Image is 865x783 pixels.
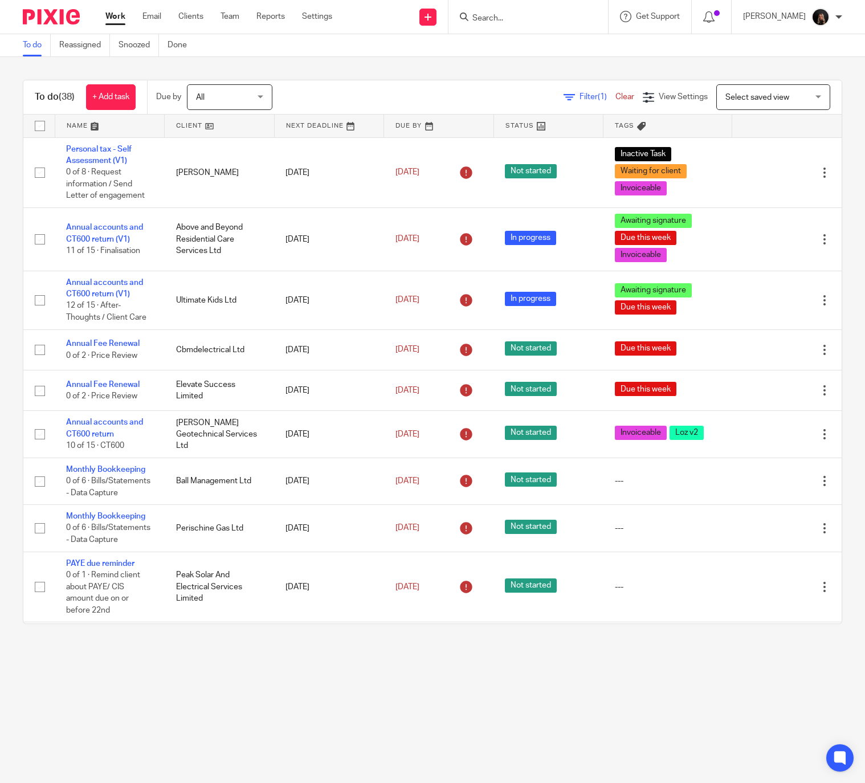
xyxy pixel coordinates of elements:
[615,123,634,129] span: Tags
[178,11,203,22] a: Clients
[66,466,145,474] a: Monthly Bookkeeping
[615,147,671,161] span: Inactive Task
[66,223,143,243] a: Annual accounts and CT600 return (V1)
[636,13,680,21] span: Get Support
[615,248,667,262] span: Invoiceable
[395,346,419,354] span: [DATE]
[165,552,275,622] td: Peak Solar And Electrical Services Limited
[165,458,275,504] td: Ball Management Ltd
[165,370,275,411] td: Elevate Success Limited
[505,520,557,534] span: Not started
[302,11,332,22] a: Settings
[66,418,143,438] a: Annual accounts and CT600 return
[35,91,75,103] h1: To do
[670,426,704,440] span: Loz v2
[66,442,124,450] span: 10 of 15 · CT600
[743,11,806,22] p: [PERSON_NAME]
[66,524,150,544] span: 0 of 6 · Bills/Statements - Data Capture
[274,505,384,552] td: [DATE]
[615,341,676,356] span: Due this week
[105,11,125,22] a: Work
[615,283,692,297] span: Awaiting signature
[471,14,574,24] input: Search
[615,426,667,440] span: Invoiceable
[615,181,667,195] span: Invoiceable
[505,578,557,593] span: Not started
[66,512,145,520] a: Monthly Bookkeeping
[659,93,708,101] span: View Settings
[165,207,275,271] td: Above and Beyond Residential Care Services Ltd
[256,11,285,22] a: Reports
[165,271,275,329] td: Ultimate Kids Ltd
[59,92,75,101] span: (38)
[615,475,720,487] div: ---
[274,552,384,622] td: [DATE]
[274,137,384,207] td: [DATE]
[165,505,275,552] td: Perischine Gas Ltd
[505,341,557,356] span: Not started
[811,8,830,26] img: 455A9867.jpg
[165,329,275,370] td: Cbmdelectrical Ltd
[66,247,140,255] span: 11 of 15 · Finalisation
[66,381,140,389] a: Annual Fee Renewal
[505,426,557,440] span: Not started
[165,137,275,207] td: [PERSON_NAME]
[119,34,159,56] a: Snoozed
[615,581,720,593] div: ---
[274,207,384,271] td: [DATE]
[505,164,557,178] span: Not started
[66,145,132,165] a: Personal tax - Self Assessment (V1)
[615,382,676,396] span: Due this week
[66,352,137,360] span: 0 of 2 · Price Review
[395,583,419,591] span: [DATE]
[505,472,557,487] span: Not started
[505,231,556,245] span: In progress
[86,84,136,110] a: + Add task
[66,279,143,298] a: Annual accounts and CT600 return (V1)
[66,392,137,400] span: 0 of 2 · Price Review
[395,235,419,243] span: [DATE]
[598,93,607,101] span: (1)
[23,9,80,25] img: Pixie
[725,93,789,101] span: Select saved view
[66,302,146,322] span: 12 of 15 · After-Thoughts / Client Care
[274,411,384,458] td: [DATE]
[274,271,384,329] td: [DATE]
[66,560,134,568] a: PAYE due reminder
[165,622,275,681] td: Above and Beyond Residential Care Services Ltd
[66,340,140,348] a: Annual Fee Renewal
[615,523,720,534] div: ---
[274,329,384,370] td: [DATE]
[395,386,419,394] span: [DATE]
[615,300,676,315] span: Due this week
[66,168,145,199] span: 0 of 8 · Request information / Send Letter of engagement
[395,430,419,438] span: [DATE]
[615,231,676,245] span: Due this week
[196,93,205,101] span: All
[505,292,556,306] span: In progress
[142,11,161,22] a: Email
[395,524,419,532] span: [DATE]
[580,93,615,101] span: Filter
[66,477,150,497] span: 0 of 6 · Bills/Statements - Data Capture
[395,477,419,485] span: [DATE]
[66,571,140,614] span: 0 of 1 · Remind client about PAYE/ CIS amount due on or before 22nd
[59,34,110,56] a: Reassigned
[168,34,195,56] a: Done
[615,214,692,228] span: Awaiting signature
[395,296,419,304] span: [DATE]
[274,622,384,681] td: [DATE]
[274,458,384,504] td: [DATE]
[165,411,275,458] td: [PERSON_NAME] Geotechnical Services Ltd
[505,382,557,396] span: Not started
[23,34,51,56] a: To do
[615,164,687,178] span: Waiting for client
[274,370,384,411] td: [DATE]
[615,93,634,101] a: Clear
[221,11,239,22] a: Team
[395,168,419,176] span: [DATE]
[156,91,181,103] p: Due by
